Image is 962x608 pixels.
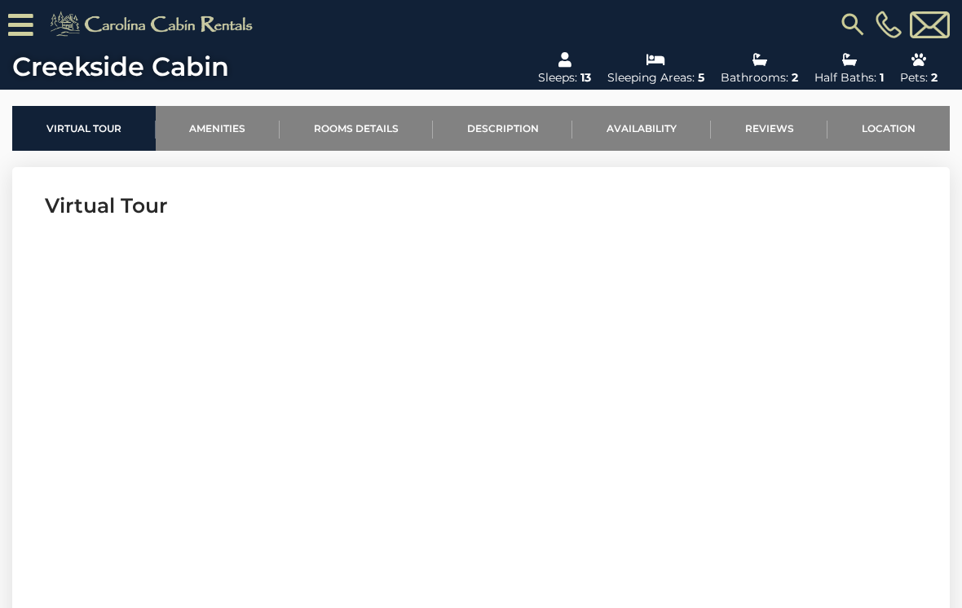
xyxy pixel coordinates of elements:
[827,106,950,151] a: Location
[838,10,867,39] img: search-regular.svg
[156,106,280,151] a: Amenities
[572,106,711,151] a: Availability
[42,8,267,41] img: Khaki-logo.png
[45,192,917,220] h3: Virtual Tour
[711,106,828,151] a: Reviews
[12,106,156,151] a: Virtual Tour
[433,106,573,151] a: Description
[280,106,433,151] a: Rooms Details
[872,11,906,38] a: [PHONE_NUMBER]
